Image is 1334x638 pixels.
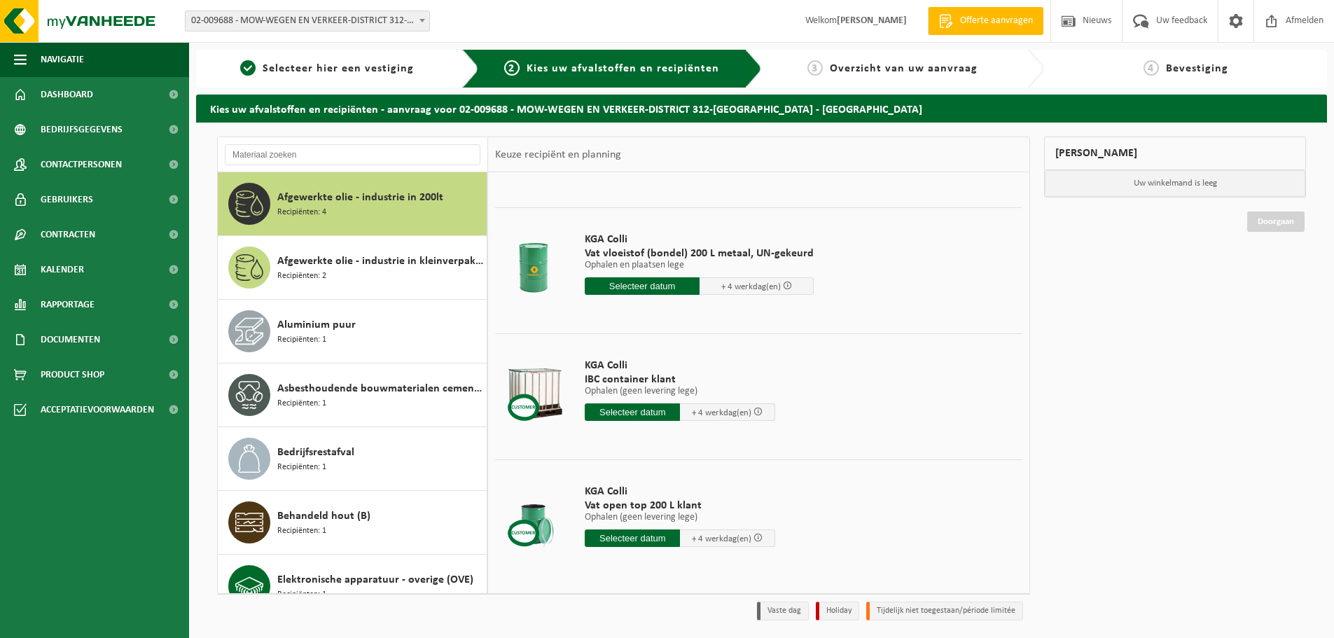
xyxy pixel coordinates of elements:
[585,277,700,295] input: Selecteer datum
[957,14,1036,28] span: Offerte aanvragen
[41,217,95,252] span: Contracten
[41,112,123,147] span: Bedrijfsgegevens
[218,300,487,363] button: Aluminium puur Recipiënten: 1
[185,11,430,32] span: 02-009688 - MOW-WEGEN EN VERKEER-DISTRICT 312-KORTRIJK - KORTRIJK
[196,95,1327,122] h2: Kies uw afvalstoffen en recipiënten - aanvraag voor 02-009688 - MOW-WEGEN EN VERKEER-DISTRICT 312...
[218,427,487,491] button: Bedrijfsrestafval Recipiënten: 1
[692,534,751,543] span: + 4 werkdag(en)
[277,508,370,525] span: Behandeld hout (B)
[1144,60,1159,76] span: 4
[816,602,859,620] li: Holiday
[807,60,823,76] span: 3
[225,144,480,165] input: Materiaal zoeken
[41,147,122,182] span: Contactpersonen
[585,233,814,247] span: KGA Colli
[1044,137,1306,170] div: [PERSON_NAME]
[757,602,809,620] li: Vaste dag
[928,7,1043,35] a: Offerte aanvragen
[585,499,775,513] span: Vat open top 200 L klant
[585,247,814,261] span: Vat vloeistof (bondel) 200 L metaal, UN-gekeurd
[41,287,95,322] span: Rapportage
[721,282,781,291] span: + 4 werkdag(en)
[585,485,775,499] span: KGA Colli
[277,444,354,461] span: Bedrijfsrestafval
[585,529,680,547] input: Selecteer datum
[837,15,907,26] strong: [PERSON_NAME]
[218,172,487,236] button: Afgewerkte olie - industrie in 200lt Recipiënten: 4
[277,588,326,602] span: Recipiënten: 1
[218,491,487,555] button: Behandeld hout (B) Recipiënten: 1
[41,357,104,392] span: Product Shop
[585,513,775,522] p: Ophalen (geen levering lege)
[277,397,326,410] span: Recipiënten: 1
[218,236,487,300] button: Afgewerkte olie - industrie in kleinverpakking Recipiënten: 2
[277,525,326,538] span: Recipiënten: 1
[277,270,326,283] span: Recipiënten: 2
[41,322,100,357] span: Documenten
[218,555,487,618] button: Elektronische apparatuur - overige (OVE) Recipiënten: 1
[277,380,483,397] span: Asbesthoudende bouwmaterialen cementgebonden (hechtgebonden)
[1166,63,1228,74] span: Bevestiging
[277,571,473,588] span: Elektronische apparatuur - overige (OVE)
[527,63,719,74] span: Kies uw afvalstoffen en recipiënten
[277,206,326,219] span: Recipiënten: 4
[692,408,751,417] span: + 4 werkdag(en)
[41,42,84,77] span: Navigatie
[277,189,443,206] span: Afgewerkte olie - industrie in 200lt
[41,182,93,217] span: Gebruikers
[277,333,326,347] span: Recipiënten: 1
[488,137,628,172] div: Keuze recipiënt en planning
[41,77,93,112] span: Dashboard
[1045,170,1305,197] p: Uw winkelmand is leeg
[218,363,487,427] button: Asbesthoudende bouwmaterialen cementgebonden (hechtgebonden) Recipiënten: 1
[240,60,256,76] span: 1
[277,317,356,333] span: Aluminium puur
[41,252,84,287] span: Kalender
[203,60,451,77] a: 1Selecteer hier een vestiging
[277,461,326,474] span: Recipiënten: 1
[1247,211,1305,232] a: Doorgaan
[585,261,814,270] p: Ophalen en plaatsen lege
[263,63,414,74] span: Selecteer hier een vestiging
[277,253,483,270] span: Afgewerkte olie - industrie in kleinverpakking
[41,392,154,427] span: Acceptatievoorwaarden
[585,359,775,373] span: KGA Colli
[830,63,978,74] span: Overzicht van uw aanvraag
[585,403,680,421] input: Selecteer datum
[585,373,775,387] span: IBC container klant
[504,60,520,76] span: 2
[585,387,775,396] p: Ophalen (geen levering lege)
[866,602,1023,620] li: Tijdelijk niet toegestaan/période limitée
[186,11,429,31] span: 02-009688 - MOW-WEGEN EN VERKEER-DISTRICT 312-KORTRIJK - KORTRIJK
